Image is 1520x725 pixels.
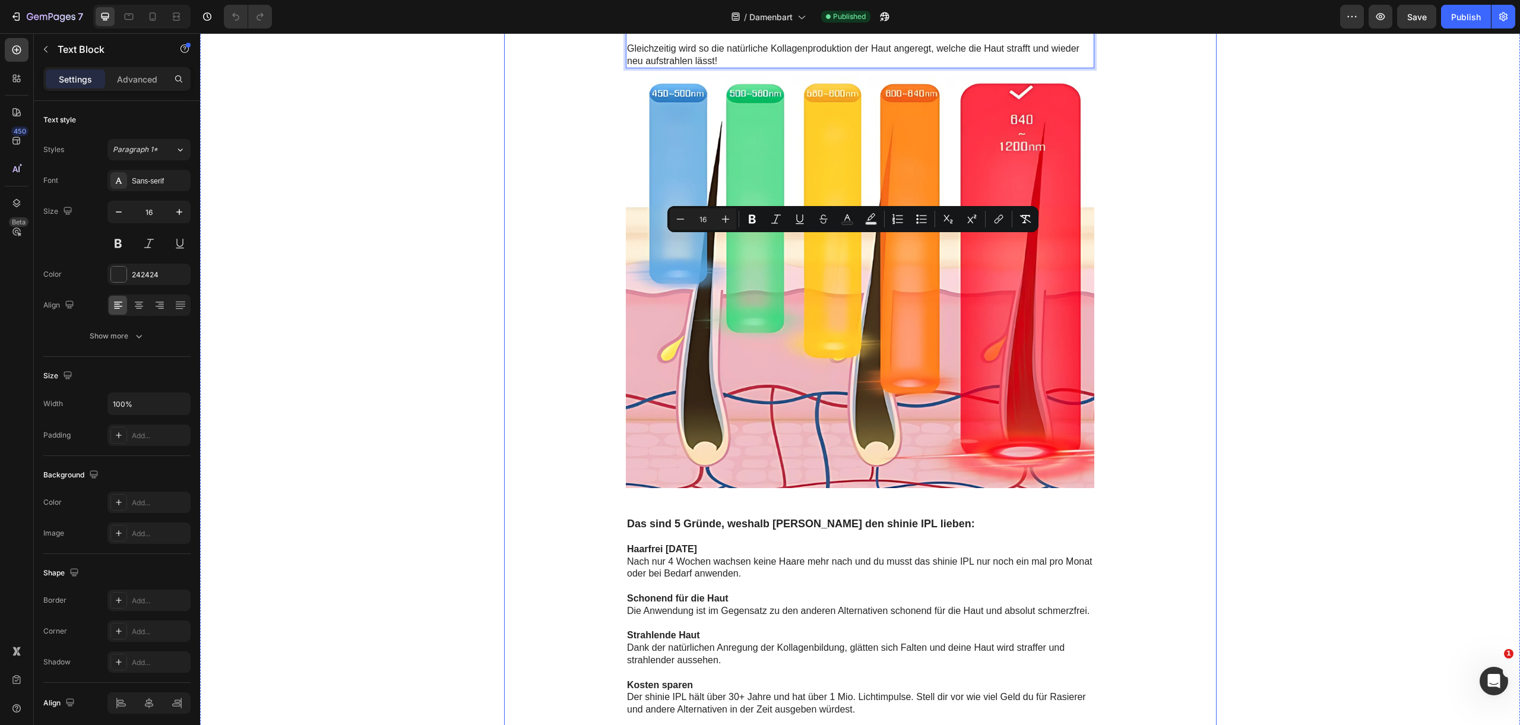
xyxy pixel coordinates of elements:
[132,596,188,606] div: Add...
[108,393,190,414] input: Auto
[426,42,894,455] img: gempages_569438352143549420-355f6d59-d96c-43d5-b8b5-c3c80825b925.png
[200,33,1520,725] iframe: Design area
[224,5,272,29] div: Undo/Redo
[427,559,893,584] p: Die Anwendung ist im Gegensatz zu den anderen Alternativen schonend für die Haut und absolut schm...
[107,139,191,160] button: Paragraph 1*
[43,497,62,508] div: Color
[1407,12,1427,22] span: Save
[113,144,158,155] span: Paragraph 1*
[43,595,66,606] div: Border
[427,485,775,496] strong: Das sind 5 Gründe, weshalb [PERSON_NAME] den shinie IPL lieben:
[132,498,188,508] div: Add...
[117,73,157,86] p: Advanced
[427,511,497,521] strong: Haarfrei [DATE]
[78,10,83,24] p: 7
[43,467,101,483] div: Background
[43,657,71,667] div: Shadow
[427,597,500,607] strong: Strahlende Haut
[11,126,28,136] div: 450
[749,11,793,23] span: Damenbart
[43,565,81,581] div: Shape
[427,560,528,570] strong: Schonend für die Haut
[427,647,493,657] strong: Kosten sparen
[43,204,75,220] div: Size
[43,528,64,539] div: Image
[43,368,75,384] div: Size
[132,270,188,280] div: 242424
[132,176,188,186] div: Sans-serif
[59,73,92,86] p: Settings
[132,626,188,637] div: Add...
[43,626,67,637] div: Corner
[427,10,893,34] p: Gleichzeitig wird so die natürliche Kollagenproduktion der Haut angeregt, welche die Haut strafft...
[58,42,159,56] p: Text Block
[1480,667,1508,695] iframe: Intercom live chat
[5,5,88,29] button: 7
[43,115,76,125] div: Text style
[427,596,893,633] p: Dank der natürlichen Anregung der Kollagenbildung, glätten sich Falten und deine Haut wird straff...
[43,398,63,409] div: Width
[43,325,191,347] button: Show more
[90,330,145,342] div: Show more
[132,430,188,441] div: Add...
[43,695,77,711] div: Align
[427,510,893,547] p: Nach nur 4 Wochen wachsen keine Haare mehr nach und du musst das shinie IPL nur noch ein mal pro ...
[1451,11,1481,23] div: Publish
[43,297,77,314] div: Align
[667,206,1038,232] div: Editor contextual toolbar
[132,528,188,539] div: Add...
[132,657,188,668] div: Add...
[744,11,747,23] span: /
[43,144,64,155] div: Styles
[43,175,58,186] div: Font
[1397,5,1436,29] button: Save
[427,646,893,683] p: Der shinie IPL hält über 30+ Jahre und hat über 1 Mio. Lichtimpulse. Stell dir vor wie viel Geld ...
[9,217,28,227] div: Beta
[43,430,71,441] div: Padding
[833,11,866,22] span: Published
[43,269,62,280] div: Color
[1504,649,1513,658] span: 1
[1441,5,1491,29] button: Publish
